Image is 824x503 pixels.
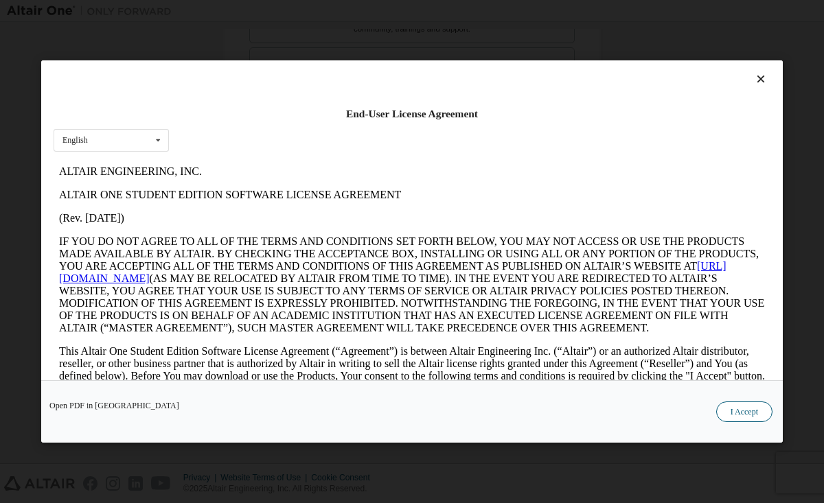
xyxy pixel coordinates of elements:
[5,75,711,174] p: IF YOU DO NOT AGREE TO ALL OF THE TERMS AND CONDITIONS SET FORTH BELOW, YOU MAY NOT ACCESS OR USE...
[716,401,772,422] button: I Accept
[49,401,179,410] a: Open PDF in [GEOGRAPHIC_DATA]
[62,136,88,144] div: English
[5,5,711,18] p: ALTAIR ENGINEERING, INC.
[5,52,711,65] p: (Rev. [DATE])
[5,29,711,41] p: ALTAIR ONE STUDENT EDITION SOFTWARE LICENSE AGREEMENT
[5,100,673,124] a: [URL][DOMAIN_NAME]
[54,107,770,121] div: End-User License Agreement
[5,185,711,235] p: This Altair One Student Edition Software License Agreement (“Agreement”) is between Altair Engine...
